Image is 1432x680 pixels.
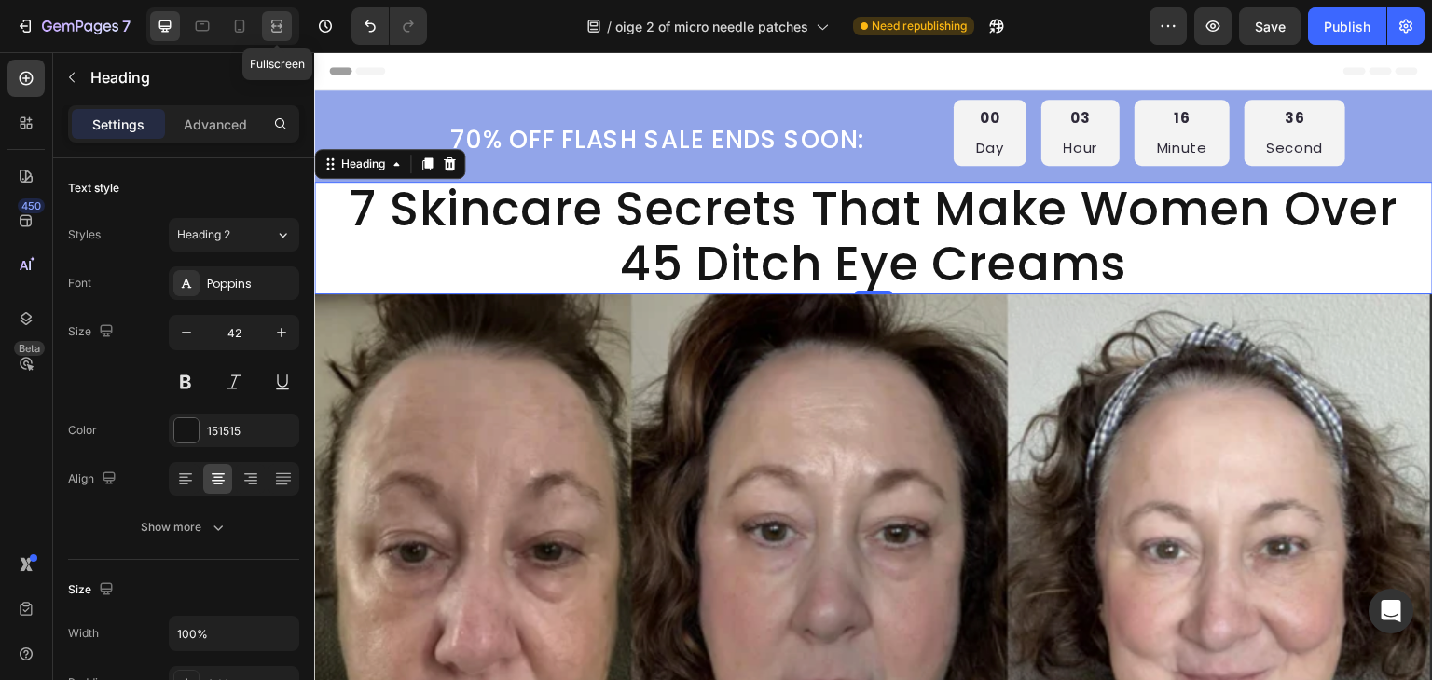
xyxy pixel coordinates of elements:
[177,226,230,243] span: Heading 2
[184,115,247,134] p: Advanced
[1239,7,1301,45] button: Save
[872,18,967,34] span: Need republishing
[662,55,690,77] div: 00
[207,423,295,440] div: 151515
[351,7,427,45] div: Undo/Redo
[1308,7,1386,45] button: Publish
[170,617,298,650] input: Auto
[953,85,1010,106] p: Second
[953,55,1010,77] div: 36
[68,320,117,345] div: Size
[607,17,612,36] span: /
[23,103,75,120] div: Heading
[1369,589,1413,633] div: Open Intercom Messenger
[68,180,119,197] div: Text style
[34,123,1084,245] span: 7 Skincare Secrets That Make Women Over 45 Ditch Eye Creams
[141,518,227,537] div: Show more
[843,55,893,77] div: 16
[207,276,295,292] div: Poppins
[843,85,893,106] p: Minute
[169,218,299,252] button: Heading 2
[1255,19,1286,34] span: Save
[615,17,808,36] span: oige 2 of micro needle patches
[90,66,292,88] p: Heading
[14,341,45,356] div: Beta
[750,55,783,77] div: 03
[68,226,101,243] div: Styles
[122,15,131,37] p: 7
[314,52,1432,680] iframe: Design area
[7,7,139,45] button: 7
[68,275,91,292] div: Font
[68,510,299,544] button: Show more
[68,467,120,492] div: Align
[18,198,45,213] div: 450
[68,625,99,642] div: Width
[68,422,97,439] div: Color
[92,115,145,134] p: Settings
[750,85,783,106] p: Hour
[1324,17,1370,36] div: Publish
[68,578,117,603] div: Size
[662,85,690,106] p: Day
